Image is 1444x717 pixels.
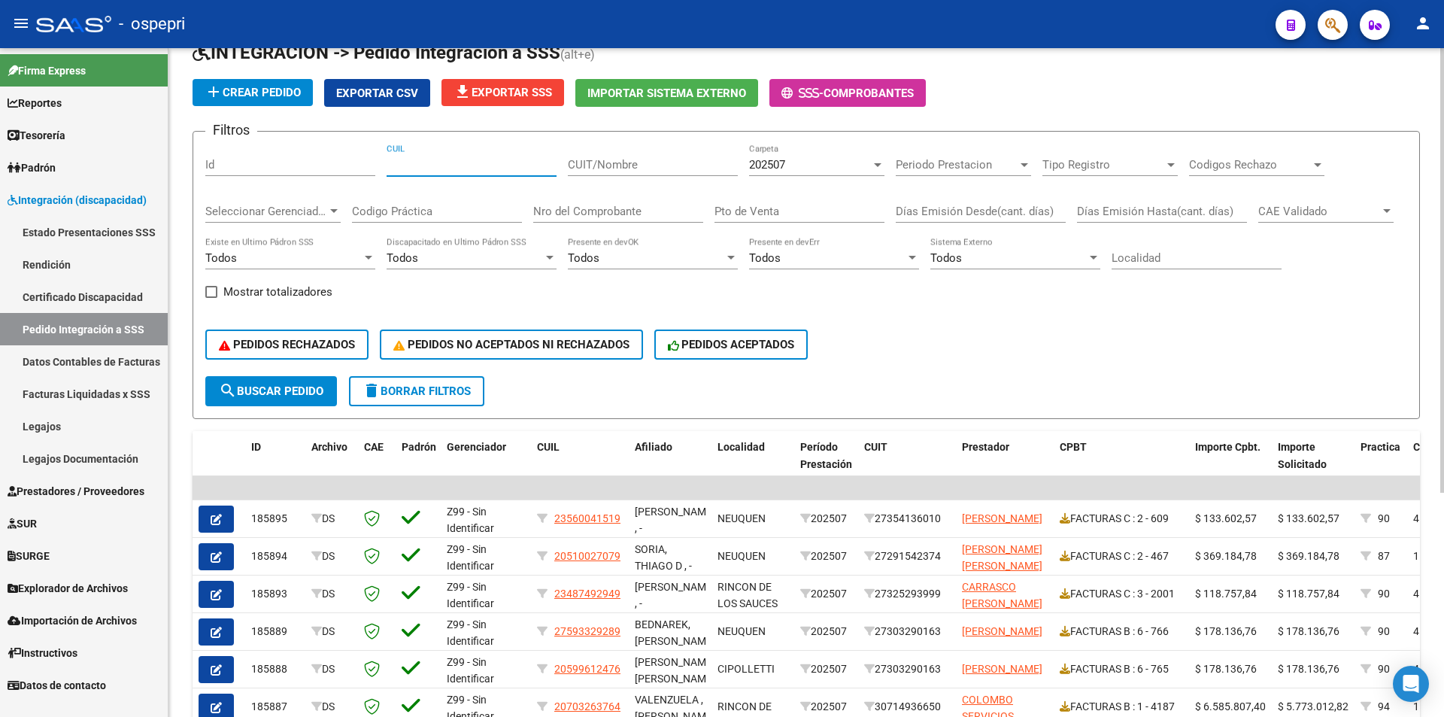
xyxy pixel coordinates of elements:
span: 90 [1378,512,1390,524]
span: Firma Express [8,62,86,79]
span: $ 178.136,76 [1278,625,1339,637]
datatable-header-cell: Practica [1355,431,1407,497]
datatable-header-cell: ID [245,431,305,497]
span: $ 5.773.012,82 [1278,700,1348,712]
span: Tesorería [8,127,65,144]
span: Periodo Prestacion [896,158,1018,172]
div: 185887 [251,698,299,715]
span: 4 [1413,588,1419,600]
mat-icon: person [1414,14,1432,32]
span: NEUQUEN [717,625,766,637]
span: Afiliado [635,441,672,453]
span: RINCON DE [717,700,772,712]
datatable-header-cell: Padrón [396,431,441,497]
datatable-header-cell: CUIL [531,431,629,497]
button: Borrar Filtros [349,376,484,406]
datatable-header-cell: Localidad [711,431,794,497]
h3: Filtros [205,120,257,141]
span: $ 178.136,76 [1195,625,1257,637]
span: Padrón [8,160,56,176]
span: - ospepri [119,8,185,41]
span: 202507 [749,158,785,172]
span: Z99 - Sin Identificar [447,506,494,535]
div: 27354136010 [864,510,950,527]
span: Importe Cpbt. [1195,441,1260,453]
button: Exportar CSV [324,79,430,107]
span: INTEGRACION -> Pedido Integración a SSS [193,42,560,63]
span: CUIL [537,441,560,453]
div: 185894 [251,548,299,565]
span: 87 [1378,550,1390,562]
span: $ 369.184,78 [1195,550,1257,562]
span: 90 [1378,588,1390,600]
div: FACTURAS C : 3 - 2001 [1060,585,1183,603]
span: PEDIDOS RECHAZADOS [219,338,355,351]
div: 185895 [251,510,299,527]
span: BEDNAREK, [PERSON_NAME] , - [635,618,715,665]
span: Z99 - Sin Identificar [447,656,494,685]
span: $ 369.184,78 [1278,550,1339,562]
span: Exportar SSS [454,86,552,99]
div: FACTURAS C : 2 - 467 [1060,548,1183,565]
span: 90 [1378,625,1390,637]
span: 1 [1413,700,1419,712]
datatable-header-cell: Período Prestación [794,431,858,497]
span: Todos [387,251,418,265]
div: Open Intercom Messenger [1393,666,1429,702]
span: NEUQUEN [717,512,766,524]
span: Comprobantes [824,87,914,100]
datatable-header-cell: CAE [358,431,396,497]
button: Exportar SSS [441,79,564,106]
div: 27303290163 [864,661,950,678]
span: - [781,87,824,100]
span: ID [251,441,261,453]
span: PEDIDOS ACEPTADOS [668,338,795,351]
span: Z99 - Sin Identificar [447,543,494,573]
div: 202507 [800,585,852,603]
span: 94 [1378,700,1390,712]
span: Importar Sistema Externo [587,87,746,100]
datatable-header-cell: Afiliado [629,431,711,497]
span: Codigos Rechazo [1189,158,1311,172]
div: 27303290163 [864,623,950,640]
span: Período Prestación [800,441,852,470]
span: Todos [568,251,599,265]
div: 202507 [800,698,852,715]
span: Importación de Archivos [8,612,137,629]
span: CUIT [864,441,887,453]
span: Todos [930,251,962,265]
div: FACTURAS B : 6 - 765 [1060,661,1183,678]
span: 20703263764 [554,700,620,712]
span: Z99 - Sin Identificar [447,581,494,610]
datatable-header-cell: Gerenciador [441,431,531,497]
button: Importar Sistema Externo [575,79,758,107]
div: 185893 [251,585,299,603]
span: CIPOLLETTI [717,663,775,675]
span: Reportes [8,95,62,111]
span: SURGE [8,548,50,564]
datatable-header-cell: Importe Solicitado [1272,431,1355,497]
span: $ 178.136,76 [1195,663,1257,675]
div: DS [311,548,352,565]
span: RINCON DE LOS SAUCES [717,581,778,610]
span: 20599612476 [554,663,620,675]
span: [PERSON_NAME] , - [635,506,715,535]
datatable-header-cell: CUIT [858,431,956,497]
datatable-header-cell: Prestador [956,431,1054,497]
div: DS [311,510,352,527]
div: 27291542374 [864,548,950,565]
span: Todos [205,251,237,265]
mat-icon: file_download [454,83,472,101]
span: NEUQUEN [717,550,766,562]
span: 90 [1378,663,1390,675]
span: Importe Solicitado [1278,441,1327,470]
div: DS [311,585,352,603]
span: 4 [1413,512,1419,524]
span: SUR [8,515,37,532]
button: PEDIDOS NO ACEPTADOS NI RECHAZADOS [380,330,643,360]
div: 202507 [800,661,852,678]
button: Crear Pedido [193,79,313,106]
span: 1 [1413,550,1419,562]
span: [PERSON_NAME] [962,512,1042,524]
div: 30714936650 [864,698,950,715]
